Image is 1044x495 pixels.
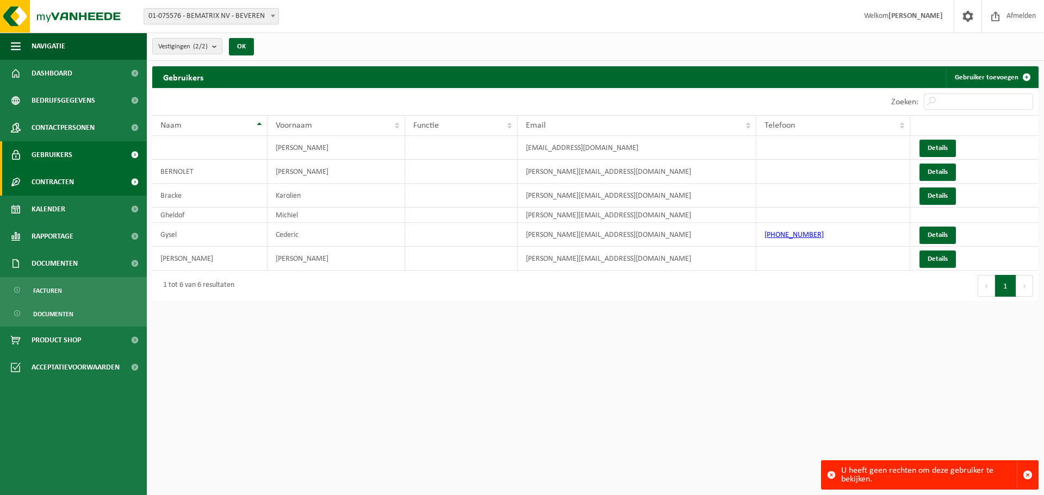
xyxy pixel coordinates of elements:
[160,121,182,130] span: Naam
[1016,275,1033,297] button: Next
[765,231,824,239] a: [PHONE_NUMBER]
[268,136,405,160] td: [PERSON_NAME]
[518,136,756,160] td: [EMAIL_ADDRESS][DOMAIN_NAME]
[32,141,72,168] span: Gebruikers
[32,168,74,196] span: Contracten
[158,39,208,55] span: Vestigingen
[32,114,95,141] span: Contactpersonen
[3,303,144,324] a: Documenten
[33,280,62,301] span: Facturen
[144,9,278,24] span: 01-075576 - BEMATRIX NV - BEVEREN
[32,223,73,250] span: Rapportage
[32,250,78,277] span: Documenten
[518,247,756,271] td: [PERSON_NAME][EMAIL_ADDRESS][DOMAIN_NAME]
[888,12,943,20] strong: [PERSON_NAME]
[152,208,268,223] td: Gheldof
[518,184,756,208] td: [PERSON_NAME][EMAIL_ADDRESS][DOMAIN_NAME]
[152,160,268,184] td: BERNOLET
[413,121,439,130] span: Functie
[33,304,73,324] span: Documenten
[32,87,95,114] span: Bedrijfsgegevens
[268,160,405,184] td: [PERSON_NAME]
[276,121,312,130] span: Voornaam
[919,164,956,181] a: Details
[32,327,81,354] span: Product Shop
[152,184,268,208] td: Bracke
[32,33,65,60] span: Navigatie
[919,227,956,244] a: Details
[919,187,956,205] a: Details
[765,121,795,130] span: Telefoon
[193,43,208,50] count: (2/2)
[891,98,918,106] label: Zoeken:
[268,223,405,247] td: Cederic
[268,247,405,271] td: [PERSON_NAME]
[32,196,65,223] span: Kalender
[946,66,1037,88] a: Gebruiker toevoegen
[978,275,995,297] button: Previous
[268,208,405,223] td: Michiel
[152,223,268,247] td: Gysel
[152,66,214,87] h2: Gebruikers
[152,38,222,54] button: Vestigingen(2/2)
[32,60,72,87] span: Dashboard
[144,8,279,24] span: 01-075576 - BEMATRIX NV - BEVEREN
[158,276,234,296] div: 1 tot 6 van 6 resultaten
[919,140,956,157] a: Details
[3,280,144,300] a: Facturen
[518,223,756,247] td: [PERSON_NAME][EMAIL_ADDRESS][DOMAIN_NAME]
[32,354,120,381] span: Acceptatievoorwaarden
[919,250,956,268] a: Details
[268,184,405,208] td: Karolien
[518,160,756,184] td: [PERSON_NAME][EMAIL_ADDRESS][DOMAIN_NAME]
[152,247,268,271] td: [PERSON_NAME]
[229,38,254,55] button: OK
[526,121,546,130] span: Email
[841,461,1017,489] div: U heeft geen rechten om deze gebruiker te bekijken.
[518,208,756,223] td: [PERSON_NAME][EMAIL_ADDRESS][DOMAIN_NAME]
[995,275,1016,297] button: 1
